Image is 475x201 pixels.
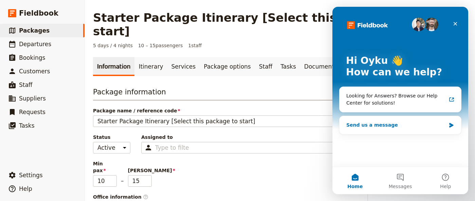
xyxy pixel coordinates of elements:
[19,109,45,115] span: Requests
[300,57,341,76] a: Documents
[128,175,152,187] input: [PERSON_NAME]
[93,175,117,187] input: Min pax
[19,172,43,179] span: Settings
[128,167,152,174] span: [PERSON_NAME]
[143,194,148,200] span: ​
[19,68,50,75] span: Customers
[200,57,255,76] a: Package options
[93,160,117,174] span: Min pax
[155,144,189,152] input: Assigned to
[93,115,355,127] input: Package name / reference code
[19,95,46,102] span: Suppliers
[19,54,45,61] span: Bookings
[19,185,32,192] span: Help
[19,27,50,34] span: Packages
[93,87,355,100] h3: Package information
[19,8,58,18] span: Fieldbook
[134,57,167,76] a: Itinerary
[188,42,202,49] span: 1 staff
[332,7,468,194] iframe: Intercom live chat
[93,107,355,114] span: Package name / reference code
[93,11,451,38] h1: Starter Package Itinerary [Select this package to start]
[93,57,134,76] a: Information
[93,42,133,49] span: 5 days / 4 nights
[93,142,130,153] select: Status
[19,81,33,88] span: Staff
[19,41,51,48] span: Departures
[93,134,130,141] span: Status
[276,57,300,76] a: Tasks
[141,134,355,141] span: Assigned to
[121,177,124,187] span: –
[138,42,183,49] span: 10 – 15 passengers
[167,57,200,76] a: Services
[19,122,35,129] span: Tasks
[93,194,355,200] span: Office information
[255,57,277,76] a: Staff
